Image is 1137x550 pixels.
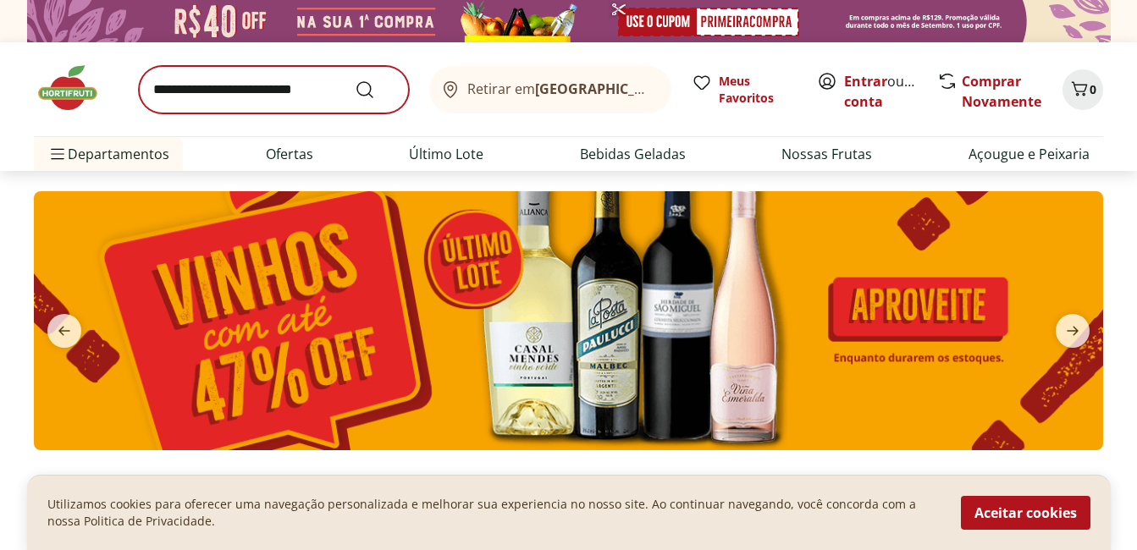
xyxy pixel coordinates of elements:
[554,464,567,504] button: Go to page 8 from fs-carousel
[844,71,919,112] span: ou
[1062,69,1103,110] button: Carrinho
[580,144,686,164] a: Bebidas Geladas
[692,73,797,107] a: Meus Favoritos
[1042,314,1103,348] button: next
[266,144,313,164] a: Ofertas
[662,464,676,504] button: Go to page 16 from fs-carousel
[844,72,937,111] a: Criar conta
[462,464,476,504] button: Go to page 2 from fs-carousel
[449,464,462,504] button: Go to page 1 from fs-carousel
[34,63,119,113] img: Hortifruti
[355,80,395,100] button: Submit Search
[719,73,797,107] span: Meus Favoritos
[621,464,635,504] button: Go to page 13 from fs-carousel
[47,134,68,174] button: Menu
[781,144,872,164] a: Nossas Frutas
[676,464,689,504] button: Go to page 17 from fs-carousel
[581,464,594,504] button: Go to page 10 from fs-carousel
[540,464,554,504] button: Go to page 7 from fs-carousel
[47,134,169,174] span: Departamentos
[34,191,1103,450] img: vinhos
[635,464,649,504] button: Go to page 14 from fs-carousel
[47,496,941,530] p: Utilizamos cookies para oferecer uma navegação personalizada e melhorar sua experiencia no nosso ...
[962,72,1041,111] a: Comprar Novamente
[513,464,527,504] button: Go to page 5 from fs-carousel
[969,144,1090,164] a: Açougue e Peixaria
[649,464,662,504] button: Go to page 15 from fs-carousel
[844,72,887,91] a: Entrar
[594,464,608,504] button: Go to page 11 from fs-carousel
[139,66,409,113] input: search
[535,80,820,98] b: [GEOGRAPHIC_DATA]/[GEOGRAPHIC_DATA]
[1090,81,1096,97] span: 0
[489,464,513,504] button: Current page from fs-carousel
[476,464,489,504] button: Go to page 3 from fs-carousel
[429,66,671,113] button: Retirar em[GEOGRAPHIC_DATA]/[GEOGRAPHIC_DATA]
[527,464,540,504] button: Go to page 6 from fs-carousel
[409,144,483,164] a: Último Lote
[567,464,581,504] button: Go to page 9 from fs-carousel
[34,314,95,348] button: previous
[961,496,1090,530] button: Aceitar cookies
[467,81,654,96] span: Retirar em
[608,464,621,504] button: Go to page 12 from fs-carousel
